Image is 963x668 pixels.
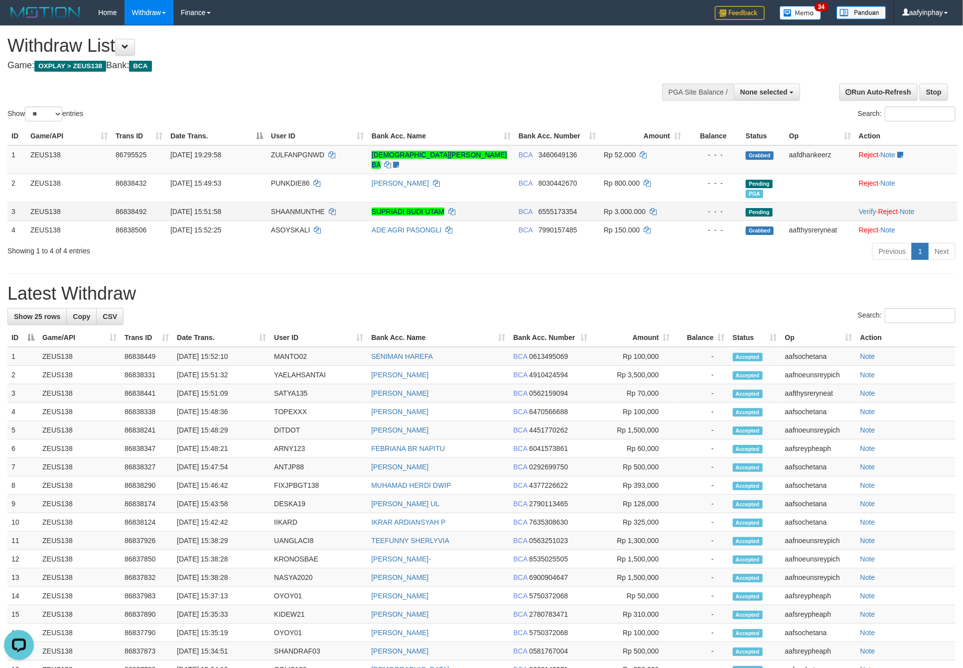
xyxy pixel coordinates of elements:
[729,329,781,347] th: Status: activate to sort column ascending
[674,532,729,550] td: -
[170,208,221,216] span: [DATE] 15:51:58
[781,329,856,347] th: Op: activate to sort column ascending
[839,84,918,101] a: Run Auto-Refresh
[529,555,568,563] span: Copy 8535025505 to clipboard
[7,221,26,239] td: 4
[746,151,774,160] span: Grabbed
[121,476,173,495] td: 86838290
[529,426,568,434] span: Copy 4451770262 to clipboard
[592,476,674,495] td: Rp 393,000
[689,225,738,235] div: - - -
[781,568,856,587] td: aafnoeunsreypich
[7,403,38,421] td: 4
[371,481,451,489] a: MUHAMAD HERDI DWIP
[859,179,879,187] a: Reject
[592,568,674,587] td: Rp 1,500,000
[38,366,121,384] td: ZEUS138
[173,513,270,532] td: [DATE] 15:42:42
[529,518,568,526] span: Copy 7635308630 to clipboard
[733,445,763,453] span: Accepted
[900,208,915,216] a: Note
[173,347,270,366] td: [DATE] 15:52:10
[513,352,527,360] span: BCA
[715,6,765,20] img: Feedback.jpg
[116,151,146,159] span: 86795525
[885,107,956,121] input: Search:
[513,463,527,471] span: BCA
[173,384,270,403] td: [DATE] 15:51:09
[860,500,875,508] a: Note
[121,495,173,513] td: 86838174
[781,347,856,366] td: aafsochetana
[7,308,67,325] a: Show 25 rows
[860,610,875,618] a: Note
[270,495,367,513] td: DESKA19
[7,202,26,221] td: 3
[860,481,875,489] a: Note
[26,174,112,202] td: ZEUS138
[371,518,445,526] a: IKRAR ARDIANSYAH P
[733,482,763,490] span: Accepted
[270,366,367,384] td: YAELAHSANTAI
[371,426,428,434] a: [PERSON_NAME]
[7,347,38,366] td: 1
[781,366,856,384] td: aafnoeunsreypich
[529,352,568,360] span: Copy 0613495069 to clipboard
[371,408,428,416] a: [PERSON_NAME]
[371,592,428,600] a: [PERSON_NAME]
[371,445,445,452] a: FEBRIANA BR NAPITU
[592,495,674,513] td: Rp 128,000
[371,389,428,397] a: [PERSON_NAME]
[529,389,568,397] span: Copy 0562159094 to clipboard
[519,226,533,234] span: BCA
[170,226,221,234] span: [DATE] 15:52:25
[592,458,674,476] td: Rp 500,000
[674,421,729,440] td: -
[4,4,34,34] button: Open LiveChat chat widget
[742,127,785,145] th: Status
[860,389,875,397] a: Note
[271,151,324,159] span: ZULFANPGNWD
[855,174,958,202] td: ·
[7,284,956,304] h1: Latest Withdraw
[885,308,956,323] input: Search:
[7,36,632,56] h1: Withdraw List
[270,587,367,605] td: OYOY01
[746,190,763,198] span: Marked by aafnoeunsreypich
[73,313,90,321] span: Copy
[166,127,267,145] th: Date Trans.: activate to sort column descending
[173,550,270,568] td: [DATE] 15:38:28
[592,347,674,366] td: Rp 100,000
[733,574,763,582] span: Accepted
[7,242,394,256] div: Showing 1 to 4 of 4 entries
[928,243,956,260] a: Next
[121,421,173,440] td: 86838241
[170,179,221,187] span: [DATE] 15:49:53
[674,476,729,495] td: -
[513,518,527,526] span: BCA
[785,127,855,145] th: Op: activate to sort column ascending
[920,84,948,101] a: Stop
[881,179,896,187] a: Note
[529,481,568,489] span: Copy 4377226622 to clipboard
[592,421,674,440] td: Rp 1,500,000
[14,313,60,321] span: Show 25 rows
[371,371,428,379] a: [PERSON_NAME]
[372,226,442,234] a: ADE AGRI PASONGLI
[371,537,449,545] a: TEEFUNNY SHERLYVIA
[7,421,38,440] td: 5
[7,440,38,458] td: 6
[173,403,270,421] td: [DATE] 15:48:36
[270,550,367,568] td: KRONOSBAE
[267,127,368,145] th: User ID: activate to sort column ascending
[34,61,106,72] span: OXPLAY > ZEUS138
[7,587,38,605] td: 14
[367,329,509,347] th: Bank Acc. Name: activate to sort column ascending
[7,329,38,347] th: ID: activate to sort column descending
[689,207,738,217] div: - - -
[860,629,875,637] a: Note
[592,532,674,550] td: Rp 1,300,000
[733,519,763,527] span: Accepted
[860,426,875,434] a: Note
[860,592,875,600] a: Note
